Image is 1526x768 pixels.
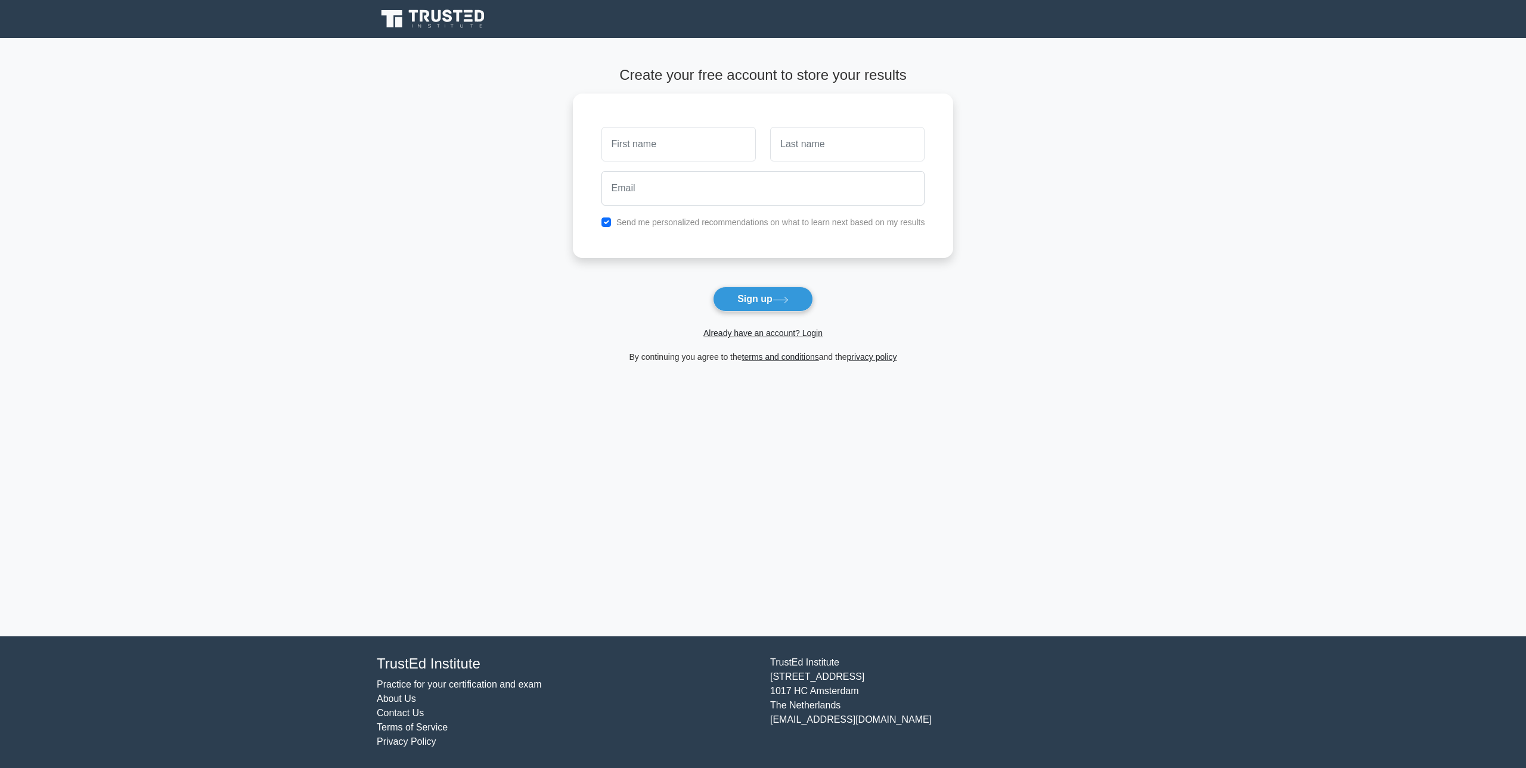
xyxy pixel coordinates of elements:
input: First name [601,127,756,161]
a: privacy policy [847,352,897,362]
a: Practice for your certification and exam [377,679,542,689]
div: TrustEd Institute [STREET_ADDRESS] 1017 HC Amsterdam The Netherlands [EMAIL_ADDRESS][DOMAIN_NAME] [763,655,1156,749]
button: Sign up [713,287,813,312]
h4: Create your free account to store your results [573,67,954,84]
a: Already have an account? Login [703,328,823,338]
a: Terms of Service [377,722,448,732]
input: Last name [770,127,925,161]
h4: TrustEd Institute [377,655,756,673]
div: By continuing you agree to the and the [566,350,961,364]
a: About Us [377,694,416,704]
a: Privacy Policy [377,736,436,747]
input: Email [601,171,925,206]
label: Send me personalized recommendations on what to learn next based on my results [616,217,925,227]
a: terms and conditions [742,352,819,362]
a: Contact Us [377,708,424,718]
